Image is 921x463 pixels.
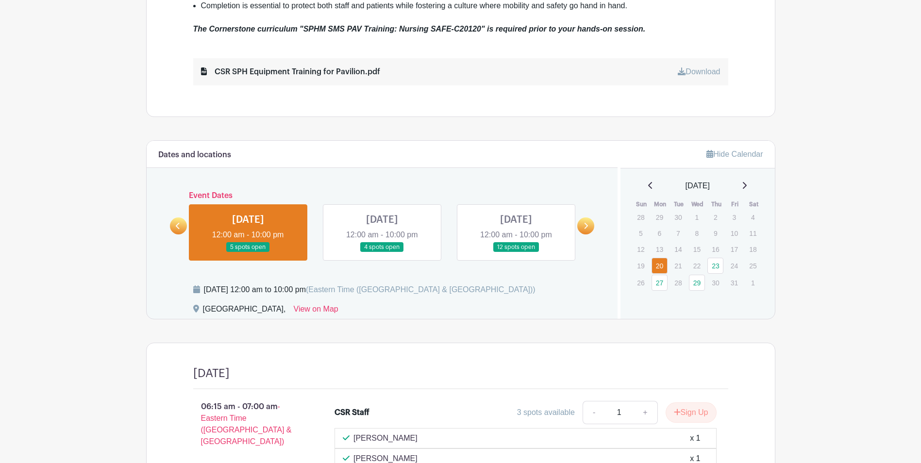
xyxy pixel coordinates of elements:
[678,67,720,76] a: Download
[670,199,688,209] th: Tue
[670,210,686,225] p: 30
[353,432,418,444] p: [PERSON_NAME]
[726,199,745,209] th: Fri
[633,401,657,424] a: +
[745,226,761,241] p: 11
[689,210,705,225] p: 1
[178,397,319,451] p: 06:15 am - 07:00 am
[670,275,686,290] p: 28
[707,210,723,225] p: 2
[201,402,292,446] span: - Eastern Time ([GEOGRAPHIC_DATA] & [GEOGRAPHIC_DATA])
[707,199,726,209] th: Thu
[707,242,723,257] p: 16
[193,366,230,380] h4: [DATE]
[204,284,536,296] div: [DATE] 12:00 am to 10:00 pm
[686,180,710,192] span: [DATE]
[652,242,668,257] p: 13
[688,199,707,209] th: Wed
[726,242,742,257] p: 17
[689,226,705,241] p: 8
[745,275,761,290] p: 1
[294,303,338,319] a: View on Map
[633,210,649,225] p: 28
[670,258,686,273] p: 21
[744,199,763,209] th: Sat
[670,242,686,257] p: 14
[726,275,742,290] p: 31
[203,303,286,319] div: [GEOGRAPHIC_DATA],
[726,258,742,273] p: 24
[652,226,668,241] p: 6
[726,210,742,225] p: 3
[745,210,761,225] p: 4
[652,258,668,274] a: 20
[335,407,369,418] div: CSR Staff
[745,242,761,257] p: 18
[306,285,536,294] span: (Eastern Time ([GEOGRAPHIC_DATA] & [GEOGRAPHIC_DATA]))
[689,258,705,273] p: 22
[670,226,686,241] p: 7
[745,258,761,273] p: 25
[633,242,649,257] p: 12
[652,275,668,291] a: 27
[690,432,700,444] div: x 1
[706,150,763,158] a: Hide Calendar
[632,199,651,209] th: Sun
[652,210,668,225] p: 29
[517,407,575,418] div: 3 spots available
[201,66,380,78] div: CSR SPH Equipment Training for Pavilion.pdf
[158,150,231,160] h6: Dates and locations
[633,226,649,241] p: 5
[633,258,649,273] p: 19
[666,402,717,423] button: Sign Up
[726,226,742,241] p: 10
[633,275,649,290] p: 26
[689,242,705,257] p: 15
[651,199,670,209] th: Mon
[193,25,646,33] em: The Cornerstone curriculum "SPHM SMS PAV Training: Nursing SAFE-C20120" is required prior to your...
[707,258,723,274] a: 23
[689,275,705,291] a: 29
[583,401,605,424] a: -
[707,226,723,241] p: 9
[707,275,723,290] p: 30
[187,191,578,200] h6: Event Dates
